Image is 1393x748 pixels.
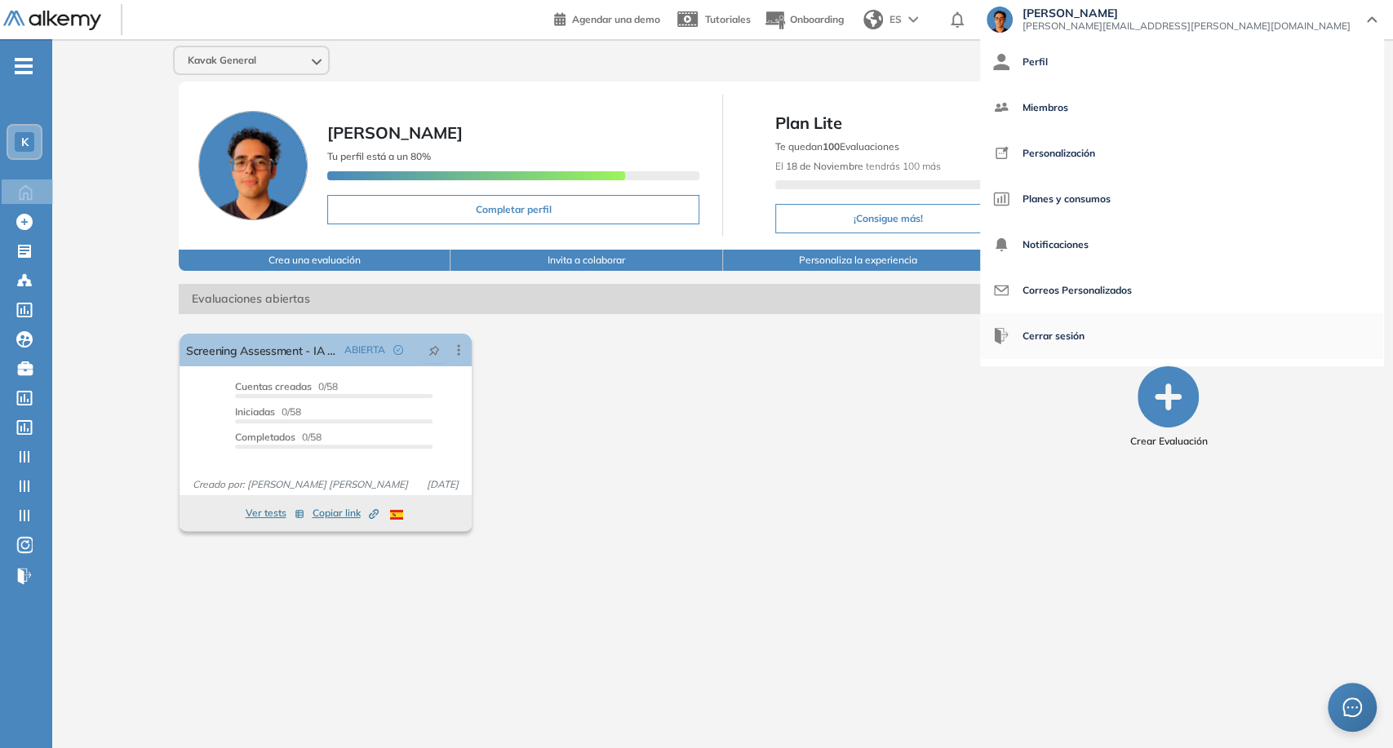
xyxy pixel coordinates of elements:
span: [PERSON_NAME] [1023,7,1351,20]
button: Ver tests [246,503,304,523]
img: ESP [390,510,403,520]
span: Plan Lite [775,111,1244,135]
img: Logo [3,11,101,31]
span: Onboarding [790,13,844,25]
span: ABIERTA [344,343,385,357]
span: Cerrar sesión [1023,316,1085,356]
span: Correos Personalizados [1023,271,1132,310]
span: Cuentas creadas [235,380,312,392]
span: Personalización [1023,134,1095,173]
img: icon [993,100,1009,116]
span: Iniciadas [235,405,275,418]
a: Personalización [993,134,1370,173]
button: Copiar link [313,503,379,523]
img: Foto de perfil [198,111,308,220]
span: [PERSON_NAME] [327,122,463,143]
span: Creado por: [PERSON_NAME] [PERSON_NAME] [186,477,415,492]
img: icon [993,54,1009,70]
i: - [15,64,33,68]
a: Perfil [993,42,1370,82]
span: Crear Evaluación [1129,434,1207,449]
button: Cerrar sesión [993,316,1085,356]
span: check-circle [393,345,403,355]
b: 18 de Noviembre [786,160,863,172]
button: Personaliza la experiencia [723,250,995,271]
button: Completar perfil [327,195,699,224]
a: Screening Assessment - IA Training [186,334,338,366]
button: Crea una evaluación [179,250,450,271]
span: K [21,135,29,148]
b: 100 [823,140,840,153]
span: message [1342,697,1362,717]
span: Evaluaciones abiertas [179,284,995,314]
span: pushpin [428,343,440,356]
span: Tu perfil está a un 80% [327,150,431,162]
span: Te quedan Evaluaciones [775,140,899,153]
span: 0/58 [235,380,338,392]
span: [DATE] [420,477,465,492]
a: Notificaciones [993,225,1370,264]
button: ¡Consigue más! [775,204,1000,233]
span: Agendar una demo [572,13,660,25]
a: Planes y consumos [993,179,1370,219]
button: Invita a colaborar [450,250,722,271]
span: Tutoriales [705,13,751,25]
span: Perfil [1023,42,1048,82]
img: icon [993,191,1009,207]
button: Crear Evaluación [1129,366,1207,449]
span: El tendrás 100 más [775,160,941,172]
span: 0/58 [235,431,322,443]
a: Agendar una demo [554,8,660,28]
span: Miembros [1023,88,1068,127]
button: Onboarding [764,2,844,38]
img: world [863,10,883,29]
img: icon [993,282,1009,299]
span: Copiar link [313,506,379,520]
button: pushpin [416,337,452,363]
img: icon [993,328,1009,344]
span: 0/58 [235,405,301,418]
span: Notificaciones [1023,225,1089,264]
span: [PERSON_NAME][EMAIL_ADDRESS][PERSON_NAME][DOMAIN_NAME] [1023,20,1351,33]
span: Kavak General [188,54,256,67]
span: Planes y consumos [1023,179,1111,219]
a: Miembros [993,88,1370,127]
span: ES [889,12,902,27]
a: Correos Personalizados [993,271,1370,310]
span: Completados [235,431,295,443]
img: icon [993,145,1009,162]
img: arrow [908,16,918,23]
img: icon [993,237,1009,253]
